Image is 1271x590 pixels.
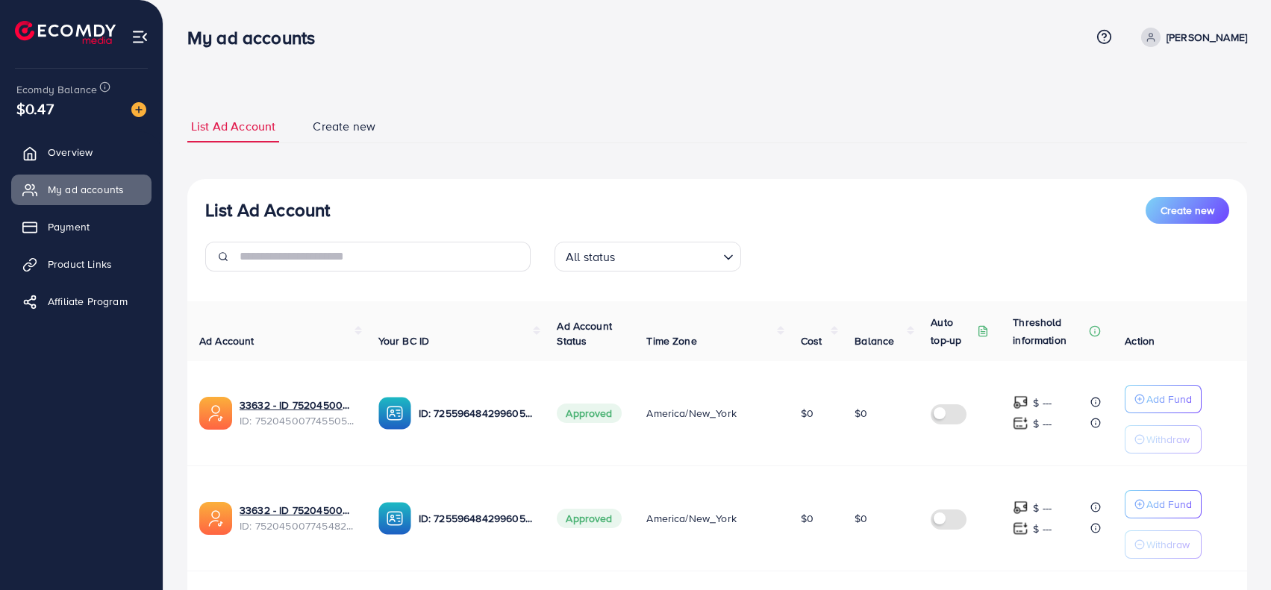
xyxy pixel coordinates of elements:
a: My ad accounts [11,175,152,204]
p: $ --- [1033,415,1052,433]
div: <span class='underline'>33632 - ID 7520450077454827538</span></br>7520450077454827538 [240,503,355,533]
span: All status [563,246,619,268]
span: $0 [801,406,813,421]
span: Ad Account [199,333,254,348]
span: $0 [855,511,867,526]
span: Create new [1161,203,1214,218]
span: Overview [48,145,93,160]
span: ID: 7520450077454827538 [240,518,355,533]
span: ID: 7520450077455056914 [240,413,355,428]
span: Approved [557,509,621,528]
span: Action [1125,333,1155,348]
p: $ --- [1033,394,1052,412]
div: Search for option [555,242,741,272]
span: Affiliate Program [48,294,128,309]
span: America/New_York [646,406,737,421]
div: <span class='underline'>33632 - ID 7520450077455056914</span></br>7520450077455056914 [240,398,355,428]
p: Add Fund [1146,495,1192,513]
span: Cost [801,333,822,348]
span: My ad accounts [48,182,124,197]
a: 33632 - ID 7520450077454827538 [240,503,355,518]
img: ic-ba-acc.ded83a64.svg [378,502,411,535]
a: Overview [11,137,152,167]
a: 33632 - ID 7520450077455056914 [240,398,355,412]
span: $0 [801,511,813,526]
p: Auto top-up [931,313,974,349]
p: $ --- [1033,520,1052,538]
p: ID: 7255964842996056065 [419,404,534,422]
img: ic-ba-acc.ded83a64.svg [378,397,411,430]
span: $0.47 [16,98,54,119]
a: [PERSON_NAME] [1135,28,1247,47]
p: [PERSON_NAME] [1167,28,1247,46]
span: Balance [855,333,894,348]
img: ic-ads-acc.e4c84228.svg [199,502,232,535]
img: logo [15,21,116,44]
span: Your BC ID [378,333,430,348]
span: $0 [855,406,867,421]
img: image [131,102,146,117]
img: top-up amount [1013,521,1028,536]
button: Add Fund [1125,385,1202,413]
iframe: Chat [1208,523,1260,579]
span: Ad Account Status [557,318,612,348]
p: Add Fund [1146,390,1192,408]
button: Withdraw [1125,530,1202,559]
img: top-up amount [1013,415,1028,431]
img: ic-ads-acc.e4c84228.svg [199,397,232,430]
button: Add Fund [1125,490,1202,518]
span: Ecomdy Balance [16,82,97,97]
span: Payment [48,219,90,234]
p: $ --- [1033,499,1052,517]
span: America/New_York [646,511,737,526]
p: Withdraw [1146,536,1190,553]
img: top-up amount [1013,395,1028,410]
button: Withdraw [1125,425,1202,454]
h3: My ad accounts [187,27,327,48]
button: Create new [1146,197,1229,224]
span: List Ad Account [191,118,275,135]
span: Time Zone [646,333,696,348]
input: Search for option [620,243,717,268]
p: ID: 7255964842996056065 [419,509,534,527]
h3: List Ad Account [205,199,330,221]
span: Approved [557,404,621,423]
img: top-up amount [1013,500,1028,515]
p: Threshold information [1013,313,1086,349]
a: Product Links [11,249,152,279]
p: Withdraw [1146,430,1190,448]
a: Affiliate Program [11,286,152,316]
img: menu [131,28,149,45]
a: Payment [11,212,152,242]
span: Product Links [48,257,112,272]
span: Create new [313,118,375,135]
